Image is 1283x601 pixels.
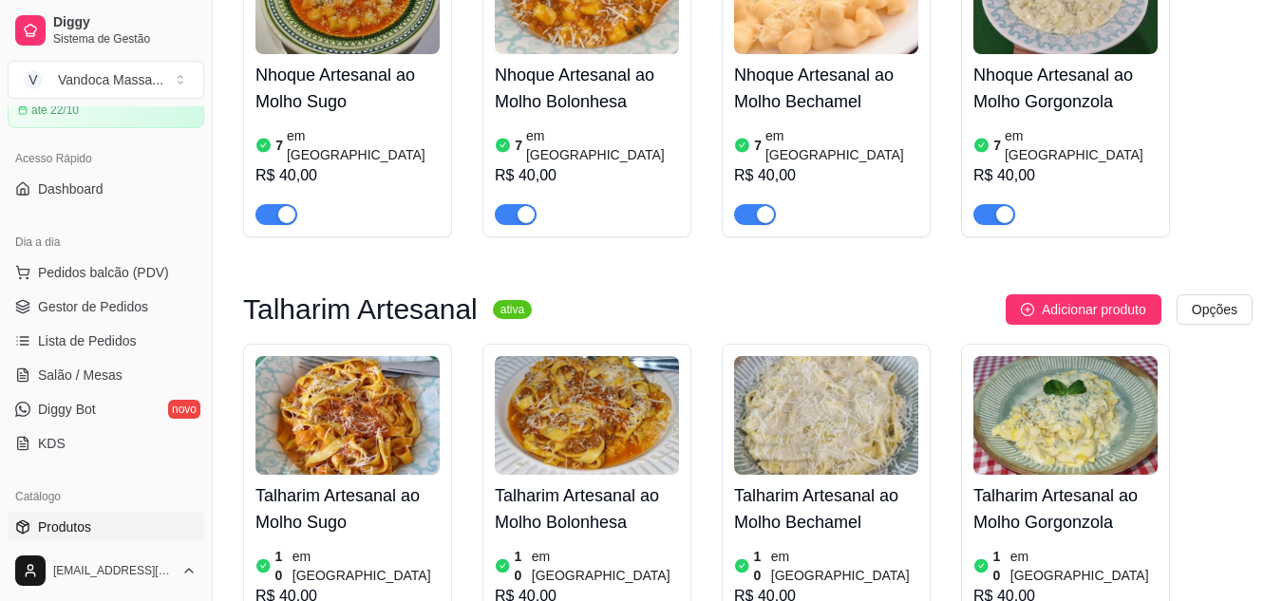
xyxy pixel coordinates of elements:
[8,174,204,204] a: Dashboard
[1021,303,1034,316] span: plus-circle
[8,394,204,424] a: Diggy Botnovo
[275,136,283,155] article: 7
[38,297,148,316] span: Gestor de Pedidos
[8,512,204,542] a: Produtos
[754,136,762,155] article: 7
[973,482,1158,535] h4: Talharim Artesanal ao Molho Gorgonzola
[8,61,204,99] button: Select a team
[38,263,169,282] span: Pedidos balcão (PDV)
[993,547,1007,585] article: 10
[31,103,79,118] article: até 22/10
[754,547,767,585] article: 10
[8,326,204,356] a: Lista de Pedidos
[495,164,679,187] div: R$ 40,00
[255,164,440,187] div: R$ 40,00
[275,547,289,585] article: 10
[8,8,204,53] a: DiggySistema de Gestão
[1192,299,1237,320] span: Opções
[973,62,1158,115] h4: Nhoque Artesanal ao Molho Gorgonzola
[38,366,123,385] span: Salão / Mesas
[1006,294,1161,325] button: Adicionar produto
[8,548,204,593] button: [EMAIL_ADDRESS][DOMAIN_NAME]
[495,62,679,115] h4: Nhoque Artesanal ao Molho Bolonhesa
[493,300,532,319] sup: ativa
[38,331,137,350] span: Lista de Pedidos
[53,563,174,578] span: [EMAIL_ADDRESS][DOMAIN_NAME]
[243,298,478,321] h3: Talharim Artesanal
[8,481,204,512] div: Catálogo
[8,143,204,174] div: Acesso Rápido
[532,547,679,585] article: em [GEOGRAPHIC_DATA]
[38,400,96,419] span: Diggy Bot
[734,62,918,115] h4: Nhoque Artesanal ao Molho Bechamel
[734,164,918,187] div: R$ 40,00
[38,434,66,453] span: KDS
[38,179,104,198] span: Dashboard
[993,136,1001,155] article: 7
[973,356,1158,475] img: product-image
[771,547,918,585] article: em [GEOGRAPHIC_DATA]
[495,482,679,535] h4: Talharim Artesanal ao Molho Bolonhesa
[8,291,204,322] a: Gestor de Pedidos
[255,62,440,115] h4: Nhoque Artesanal ao Molho Sugo
[973,164,1158,187] div: R$ 40,00
[495,356,679,475] img: product-image
[255,356,440,475] img: product-image
[8,360,204,390] a: Salão / Mesas
[8,227,204,257] div: Dia a dia
[1010,547,1158,585] article: em [GEOGRAPHIC_DATA]
[1005,126,1158,164] article: em [GEOGRAPHIC_DATA]
[292,547,440,585] article: em [GEOGRAPHIC_DATA]
[1042,299,1146,320] span: Adicionar produto
[1177,294,1253,325] button: Opções
[8,257,204,288] button: Pedidos balcão (PDV)
[515,547,528,585] article: 10
[734,482,918,535] h4: Talharim Artesanal ao Molho Bechamel
[8,428,204,459] a: KDS
[515,136,522,155] article: 7
[526,126,679,164] article: em [GEOGRAPHIC_DATA]
[765,126,918,164] article: em [GEOGRAPHIC_DATA]
[734,356,918,475] img: product-image
[38,517,91,536] span: Produtos
[53,14,197,31] span: Diggy
[58,70,163,89] div: Vandoca Massa ...
[24,70,43,89] span: V
[287,126,440,164] article: em [GEOGRAPHIC_DATA]
[53,31,197,47] span: Sistema de Gestão
[255,482,440,535] h4: Talharim Artesanal ao Molho Sugo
